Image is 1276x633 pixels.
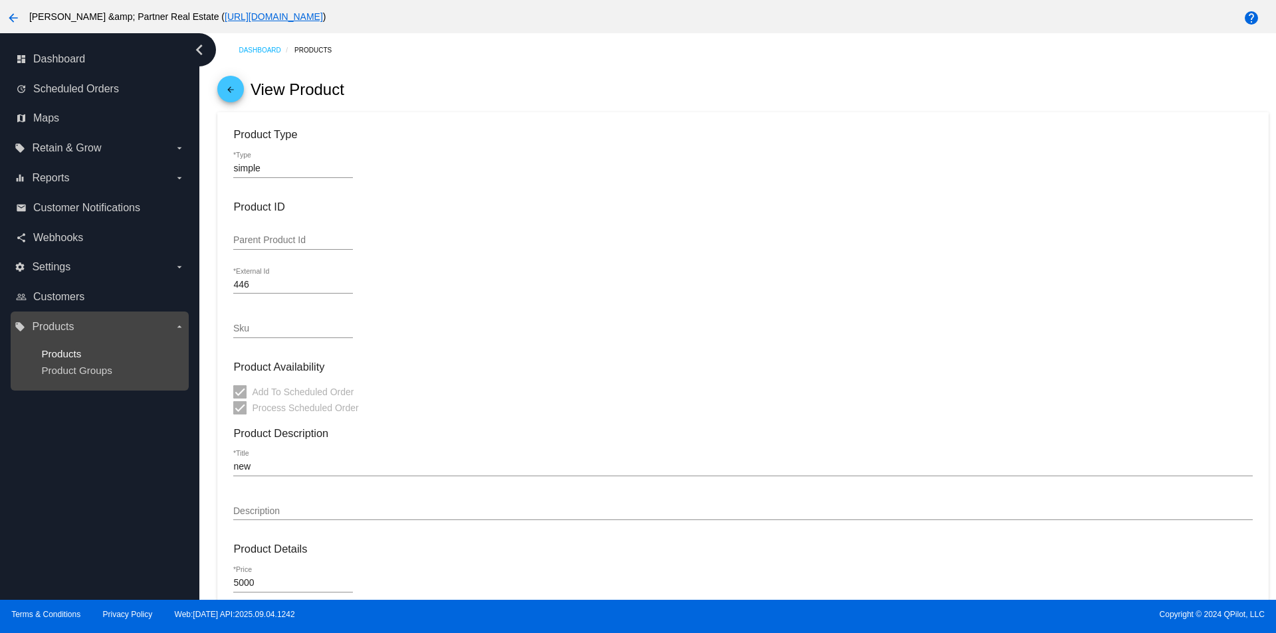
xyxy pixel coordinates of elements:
span: Settings [32,261,70,273]
i: arrow_drop_down [174,262,185,272]
h3: Product Details [233,543,1252,555]
i: local_offer [15,143,25,153]
h2: View Product [251,80,344,99]
i: local_offer [15,321,25,332]
input: Parent Product Id [233,235,353,246]
a: people_outline Customers [16,286,185,308]
i: arrow_drop_down [174,173,185,183]
input: *Price [233,578,353,588]
a: Web:[DATE] API:2025.09.04.1242 [175,610,295,619]
h3: Product ID [233,201,1252,213]
i: share [16,232,27,243]
a: update Scheduled Orders [16,78,185,100]
i: dashboard [16,54,27,64]
span: Process Scheduled Order [252,400,358,416]
a: map Maps [16,108,185,129]
span: Reports [32,172,69,184]
i: equalizer [15,173,25,183]
i: map [16,113,27,124]
span: Copyright © 2024 QPilot, LLC [649,610,1265,619]
input: Sku [233,323,353,334]
h3: Product Type [233,128,1252,141]
a: Privacy Policy [103,610,153,619]
input: Description [233,506,1252,517]
h3: Product Availability [233,361,1252,373]
h3: Product Description [233,427,1252,440]
i: email [16,203,27,213]
span: Customers [33,291,84,303]
input: *Title [233,462,1252,472]
span: Dashboard [33,53,85,65]
a: share Webhooks [16,227,185,248]
span: Webhooks [33,232,83,244]
a: Product Groups [41,365,112,376]
a: email Customer Notifications [16,197,185,219]
mat-icon: help [1243,10,1259,26]
i: settings [15,262,25,272]
i: arrow_drop_down [174,143,185,153]
a: dashboard Dashboard [16,48,185,70]
i: update [16,84,27,94]
a: Products [41,348,81,359]
span: Customer Notifications [33,202,140,214]
span: Retain & Grow [32,142,101,154]
a: Terms & Conditions [11,610,80,619]
a: [URL][DOMAIN_NAME] [225,11,323,22]
a: Dashboard [239,40,294,60]
a: Products [294,40,344,60]
input: *Type [233,163,353,174]
mat-icon: arrow_back [5,10,21,26]
span: Scheduled Orders [33,83,119,95]
i: people_outline [16,292,27,302]
span: Maps [33,112,59,124]
span: Products [32,321,74,333]
i: chevron_left [189,39,210,60]
input: *External Id [233,280,353,290]
mat-icon: arrow_back [223,85,239,101]
span: Add To Scheduled Order [252,384,354,400]
i: arrow_drop_down [174,321,185,332]
span: [PERSON_NAME] &amp; Partner Real Estate ( ) [29,11,326,22]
